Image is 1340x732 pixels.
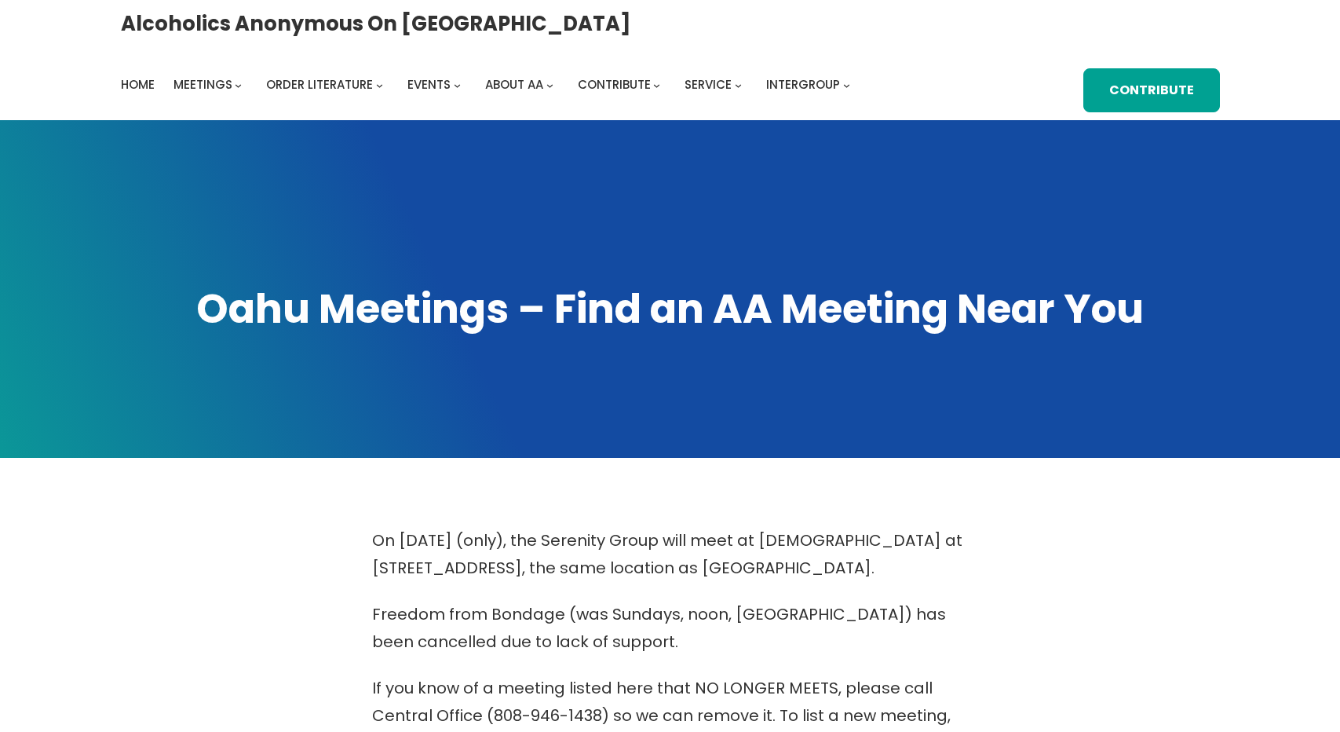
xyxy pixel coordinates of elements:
button: Events submenu [454,81,461,88]
nav: Intergroup [121,74,856,96]
a: Service [685,74,732,96]
span: Intergroup [766,76,840,93]
span: Order Literature [266,76,373,93]
p: On [DATE] (only), the Serenity Group will meet at [DEMOGRAPHIC_DATA] at [STREET_ADDRESS], the sam... [372,527,969,582]
a: Intergroup [766,74,840,96]
a: Meetings [173,74,232,96]
span: Service [685,76,732,93]
span: Contribute [578,76,651,93]
a: Events [407,74,451,96]
a: Home [121,74,155,96]
span: About AA [485,76,543,93]
a: Contribute [1083,68,1219,112]
a: About AA [485,74,543,96]
h1: Oahu Meetings – Find an AA Meeting Near You [121,282,1220,337]
p: Freedom from Bondage (was Sundays, noon, [GEOGRAPHIC_DATA]) has been cancelled due to lack of sup... [372,601,969,656]
span: Meetings [173,76,232,93]
button: Order Literature submenu [376,81,383,88]
span: Events [407,76,451,93]
a: Alcoholics Anonymous on [GEOGRAPHIC_DATA] [121,5,631,42]
span: Home [121,76,155,93]
button: Contribute submenu [653,81,660,88]
button: Service submenu [735,81,742,88]
button: Meetings submenu [235,81,242,88]
button: About AA submenu [546,81,553,88]
a: Contribute [578,74,651,96]
button: Intergroup submenu [843,81,850,88]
